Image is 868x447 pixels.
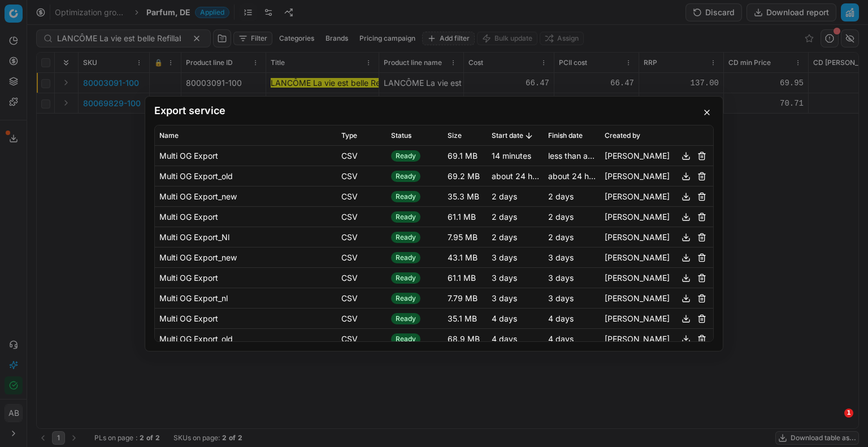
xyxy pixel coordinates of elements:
div: CSV [341,150,382,161]
div: Multi OG Export_old [159,170,332,181]
span: Ready [391,232,420,243]
div: 68.9 MB [448,333,483,344]
div: Multi OG Export [159,150,332,161]
div: CSV [341,272,382,283]
div: [PERSON_NAME] [605,332,709,345]
div: 69.2 MB [448,170,483,181]
span: less than a minute [548,150,615,160]
div: [PERSON_NAME] [605,149,709,162]
span: Status [391,131,411,140]
span: 2 days [548,211,574,221]
div: CSV [341,231,382,242]
span: Created by [605,131,640,140]
span: Ready [391,313,420,324]
span: Ready [391,191,420,202]
div: 69.1 MB [448,150,483,161]
div: CSV [341,333,382,344]
div: Multi OG Export_new [159,190,332,202]
span: about 24 hours [548,171,605,180]
span: 2 days [492,232,517,241]
div: CSV [341,170,382,181]
span: Ready [391,293,420,304]
div: Multi OG Export [159,313,332,324]
span: 2 days [492,211,517,221]
div: CSV [341,190,382,202]
div: [PERSON_NAME] [605,189,709,203]
div: Multi OG Export_old [159,333,332,344]
div: Multi OG Export_Nl [159,231,332,242]
div: 35.3 MB [448,190,483,202]
div: Multi OG Export_new [159,251,332,263]
span: 3 days [548,293,574,302]
div: CSV [341,251,382,263]
div: [PERSON_NAME] [605,291,709,305]
span: 2 days [548,232,574,241]
span: Size [448,131,462,140]
span: 2 days [548,191,574,201]
div: [PERSON_NAME] [605,169,709,183]
span: 4 days [548,313,574,323]
span: 3 days [492,252,517,262]
span: 1 [844,409,853,418]
span: Ready [391,272,420,284]
span: 4 days [492,313,517,323]
div: 61.1 MB [448,211,483,222]
button: Sorted by Start date descending [523,129,535,141]
span: Ready [391,333,420,345]
div: CSV [341,313,382,324]
div: CSV [341,211,382,222]
span: 3 days [548,272,574,282]
span: about 24 hours [492,171,548,180]
div: Multi OG Export [159,272,332,283]
span: 4 days [548,333,574,343]
div: 35.1 MB [448,313,483,324]
span: 3 days [492,293,517,302]
span: Name [159,131,179,140]
div: [PERSON_NAME] [605,271,709,284]
iframe: Intercom live chat [821,409,848,436]
span: Ready [391,171,420,182]
span: Start date [492,131,523,140]
div: 43.1 MB [448,251,483,263]
div: 7.95 MB [448,231,483,242]
div: Multi OG Export [159,211,332,222]
span: 14 minutes [492,150,531,160]
div: [PERSON_NAME] [605,230,709,244]
span: 3 days [492,272,517,282]
div: Multi OG Export_nl [159,292,332,303]
div: CSV [341,292,382,303]
div: [PERSON_NAME] [605,210,709,223]
span: 4 days [492,333,517,343]
span: Ready [391,211,420,223]
span: Ready [391,252,420,263]
div: 61.1 MB [448,272,483,283]
h2: Export service [154,106,714,116]
div: [PERSON_NAME] [605,250,709,264]
span: Finish date [548,131,583,140]
div: 7.79 MB [448,292,483,303]
span: 3 days [548,252,574,262]
span: Ready [391,150,420,162]
span: Type [341,131,357,140]
div: [PERSON_NAME] [605,311,709,325]
span: 2 days [492,191,517,201]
